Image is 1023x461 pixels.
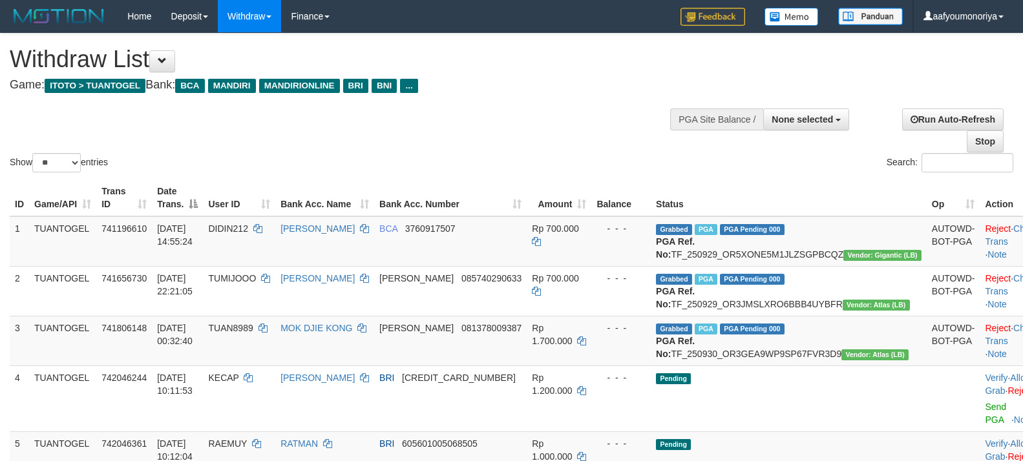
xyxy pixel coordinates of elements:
[461,273,522,283] span: Copy 085740290633 to clipboard
[157,273,193,296] span: [DATE] 22:21:05
[670,108,763,130] div: PGA Site Balance /
[532,323,572,346] span: Rp 1.700.000
[987,299,1007,309] a: Note
[967,130,1004,152] a: Stop
[651,179,927,216] th: Status
[208,323,253,333] span: TUAN8989
[101,273,147,283] span: 741656730
[203,179,275,216] th: User ID: activate to sort column ascending
[922,153,1013,172] input: Search:
[843,250,922,261] span: Vendor URL: https://dashboard.q2checkout.com/secure
[985,323,1011,333] a: Reject
[656,274,692,285] span: Grabbed
[985,273,1011,283] a: Reject
[29,179,96,216] th: Game/API: activate to sort column ascending
[101,373,147,383] span: 742046244
[651,266,927,316] td: TF_250929_OR3JMSLXRO6BBB4UYBFR
[596,437,646,450] div: - - -
[461,323,522,333] span: Copy 081378009387 to clipboard
[379,223,397,234] span: BCA
[400,79,417,93] span: ...
[10,153,108,172] label: Show entries
[374,179,527,216] th: Bank Acc. Number: activate to sort column ascending
[402,438,478,449] span: Copy 605601005068505 to clipboard
[720,323,785,334] span: PGA Pending
[208,223,248,234] span: DIDIN212
[987,249,1007,260] a: Note
[765,8,819,26] img: Button%20Memo.svg
[838,8,903,25] img: panduan.png
[843,300,910,311] span: Vendor URL: https://dashboard.q2checkout.com/secure
[10,179,29,216] th: ID
[656,286,695,309] b: PGA Ref. No:
[985,373,1007,383] a: Verify
[987,349,1007,359] a: Note
[29,316,96,365] td: TUANTOGEL
[532,373,572,396] span: Rp 1.200.000
[405,223,456,234] span: Copy 3760917507 to clipboard
[651,316,927,365] td: TF_250930_OR3GEA9WP9SP67FVR3D9
[656,439,691,450] span: Pending
[927,266,980,316] td: AUTOWD-BOT-PGA
[280,373,355,383] a: [PERSON_NAME]
[152,179,203,216] th: Date Trans.: activate to sort column descending
[720,224,785,235] span: PGA Pending
[596,222,646,235] div: - - -
[280,438,318,449] a: RATMAN
[208,79,256,93] span: MANDIRI
[32,153,81,172] select: Showentries
[985,223,1011,234] a: Reject
[532,273,578,283] span: Rp 700.000
[259,79,340,93] span: MANDIRIONLINE
[10,365,29,431] td: 4
[280,273,355,283] a: [PERSON_NAME]
[695,274,717,285] span: Marked by aafchonlypin
[10,316,29,365] td: 3
[29,216,96,267] td: TUANTOGEL
[379,373,394,383] span: BRI
[772,114,833,125] span: None selected
[280,223,355,234] a: [PERSON_NAME]
[10,79,669,92] h4: Game: Bank:
[280,323,352,333] a: MOK DJIE KONG
[96,179,152,216] th: Trans ID: activate to sort column ascending
[45,79,145,93] span: ITOTO > TUANTOGEL
[527,179,591,216] th: Amount: activate to sort column ascending
[596,272,646,285] div: - - -
[841,349,909,360] span: Vendor URL: https://dashboard.q2checkout.com/secure
[275,179,374,216] th: Bank Acc. Name: activate to sort column ascending
[680,8,745,26] img: Feedback.jpg
[208,373,238,383] span: KECAP
[10,46,669,72] h1: Withdraw List
[656,323,692,334] span: Grabbed
[10,266,29,316] td: 2
[532,223,578,234] span: Rp 700.000
[720,274,785,285] span: PGA Pending
[157,223,193,247] span: [DATE] 14:55:24
[927,216,980,267] td: AUTOWD-BOT-PGA
[656,336,695,359] b: PGA Ref. No:
[29,266,96,316] td: TUANTOGEL
[379,438,394,449] span: BRI
[985,402,1006,425] a: Send PGA
[902,108,1004,130] a: Run Auto-Refresh
[596,371,646,384] div: - - -
[927,179,980,216] th: Op: activate to sort column ascending
[101,323,147,333] span: 741806148
[101,223,147,234] span: 741196610
[157,323,193,346] span: [DATE] 00:32:40
[591,179,651,216] th: Balance
[372,79,397,93] span: BNI
[927,316,980,365] td: AUTOWD-BOT-PGA
[208,438,247,449] span: RAEMUY
[10,6,108,26] img: MOTION_logo.png
[695,224,717,235] span: Marked by aafyoumonoriya
[887,153,1013,172] label: Search:
[695,323,717,334] span: Marked by aafchonlypin
[596,322,646,334] div: - - -
[651,216,927,267] td: TF_250929_OR5XONE5M1JLZSGPBCQZ
[157,373,193,396] span: [DATE] 10:11:53
[379,273,454,283] span: [PERSON_NAME]
[208,273,256,283] span: TUMIJOOO
[10,216,29,267] td: 1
